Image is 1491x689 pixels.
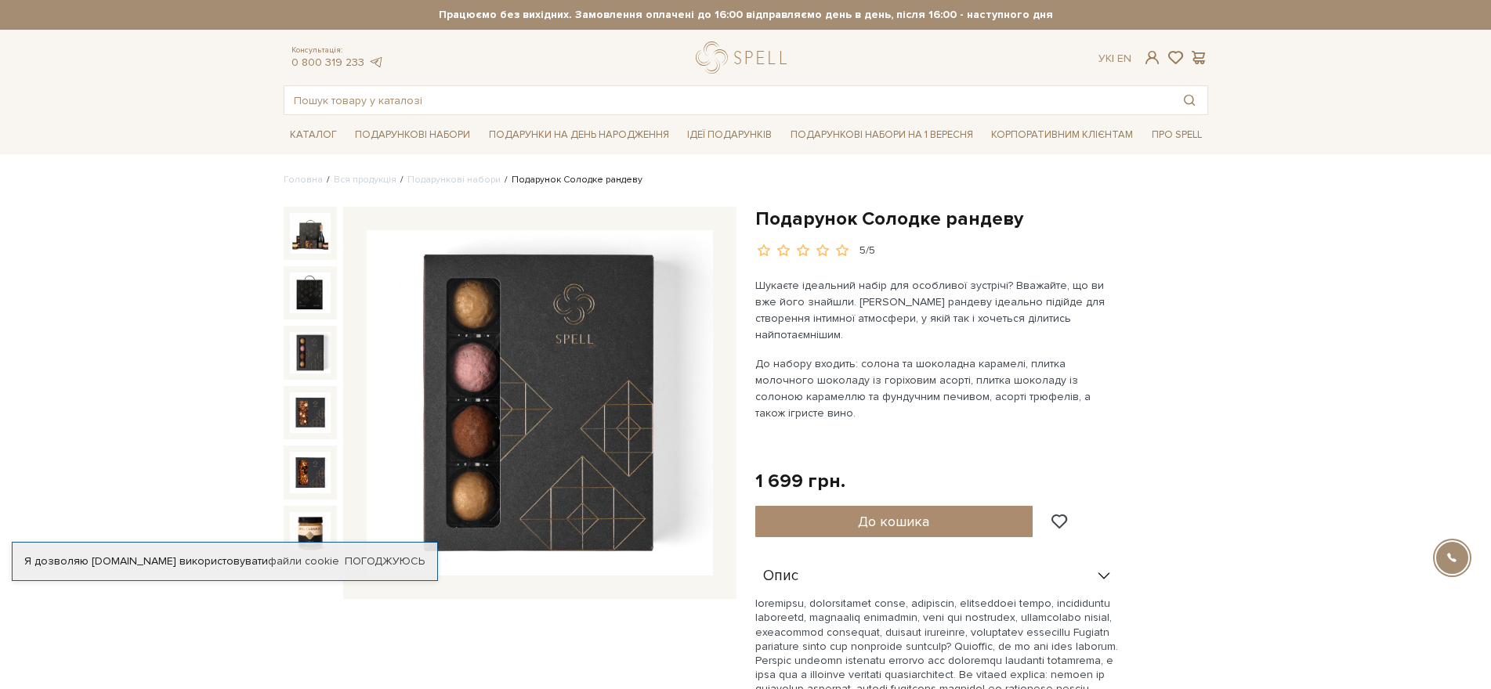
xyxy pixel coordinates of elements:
[985,121,1139,148] a: Корпоративним клієнтам
[284,8,1208,22] strong: Працюємо без вихідних. Замовлення оплачені до 16:00 відправляємо день в день, після 16:00 - насту...
[290,213,331,254] img: Подарунок Солодке рандеву
[290,392,331,433] img: Подарунок Солодке рандеву
[859,243,875,258] div: 5/5
[501,173,642,187] li: Подарунок Солодке рандеву
[290,272,331,313] img: Подарунок Солодке рандеву
[755,469,845,493] div: 1 699 грн.
[291,45,384,56] span: Консультація:
[290,452,331,492] img: Подарунок Солодке рандеву
[290,332,331,373] img: Подарунок Солодке рандеву
[368,56,384,69] a: telegram
[284,86,1171,114] input: Пошук товару у каталозі
[407,174,501,186] a: Подарункові набори
[858,513,929,530] span: До кошика
[483,123,675,147] a: Подарунки на День народження
[696,41,794,74] a: logo
[367,230,713,576] img: Подарунок Солодке рандеву
[755,355,1123,421] p: До набору входить: солона та шоколадна карамелі, плитка молочного шоколаду із горіховим асорті, п...
[1117,52,1131,65] a: En
[681,123,778,147] a: Ідеї подарунків
[1112,52,1114,65] span: |
[755,277,1123,343] p: Шукаєте ідеальний набір для особливої зустрічі? Вважайте, що ви вже його знайшли. [PERSON_NAME] р...
[284,123,343,147] a: Каталог
[291,56,364,69] a: 0 800 319 233
[345,554,425,568] a: Погоджуюсь
[1171,86,1207,114] button: Пошук товару у каталозі
[13,554,437,568] div: Я дозволяю [DOMAIN_NAME] використовувати
[1098,52,1131,66] div: Ук
[349,123,476,147] a: Подарункові набори
[334,174,396,186] a: Вся продукція
[755,207,1208,231] h1: Подарунок Солодке рандеву
[268,554,339,568] a: файли cookie
[1145,123,1208,147] a: Про Spell
[755,506,1033,537] button: До кошика
[284,174,323,186] a: Головна
[763,569,798,583] span: Опис
[784,121,979,148] a: Подарункові набори на 1 Вересня
[290,512,331,553] img: Подарунок Солодке рандеву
